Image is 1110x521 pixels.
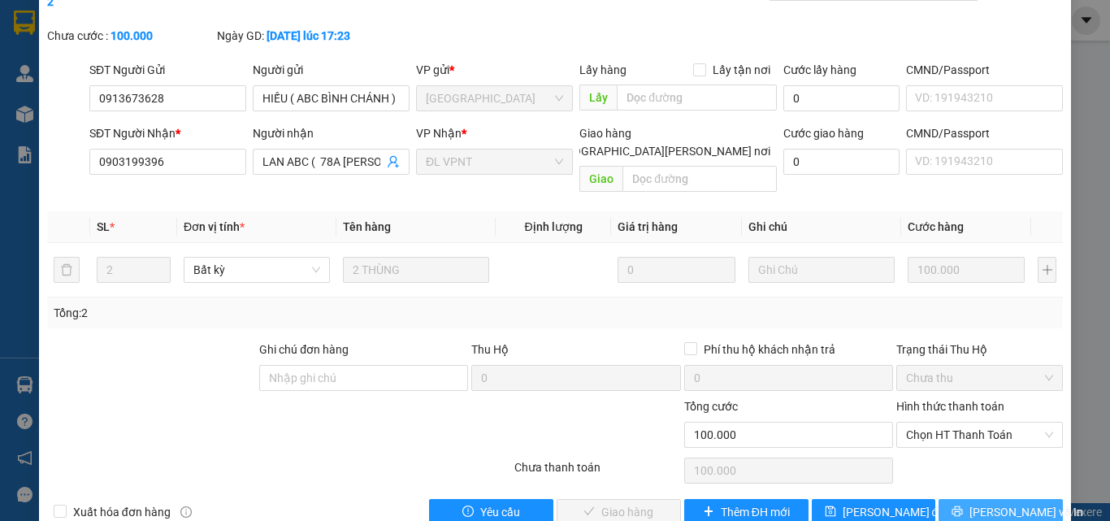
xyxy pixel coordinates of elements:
[54,304,430,322] div: Tổng: 2
[896,341,1063,358] div: Trạng thái Thu Hộ
[742,211,901,243] th: Ghi chú
[54,257,80,283] button: delete
[180,506,192,518] span: info-circle
[579,63,627,76] span: Lấy hàng
[253,124,410,142] div: Người nhận
[416,127,462,140] span: VP Nhận
[783,127,864,140] label: Cước giao hàng
[20,20,102,102] img: logo.jpg
[1038,257,1056,283] button: plus
[253,61,410,79] div: Người gửi
[952,506,963,519] span: printer
[387,155,400,168] span: user-add
[513,458,683,487] div: Chưa thanh toán
[111,29,153,42] b: 100.000
[267,29,350,42] b: [DATE] lúc 17:23
[825,506,836,519] span: save
[524,220,582,233] span: Định lượng
[343,257,489,283] input: VD: Bàn, Ghế
[343,220,391,233] span: Tên hàng
[908,220,964,233] span: Cước hàng
[579,166,622,192] span: Giao
[471,343,509,356] span: Thu Hộ
[259,365,468,391] input: Ghi chú đơn hàng
[137,77,223,98] li: (c) 2017
[89,124,246,142] div: SĐT Người Nhận
[89,61,246,79] div: SĐT Người Gửi
[618,257,735,283] input: 0
[480,503,520,521] span: Yêu cầu
[896,400,1004,413] label: Hình thức thanh toán
[906,61,1063,79] div: CMND/Passport
[47,27,214,45] div: Chưa cước :
[783,149,900,175] input: Cước giao hàng
[416,61,573,79] div: VP gửi
[259,343,349,356] label: Ghi chú đơn hàng
[906,124,1063,142] div: CMND/Passport
[908,257,1025,283] input: 0
[462,506,474,519] span: exclamation-circle
[622,166,777,192] input: Dọc đường
[843,503,947,521] span: [PERSON_NAME] đổi
[137,62,223,75] b: [DOMAIN_NAME]
[548,142,777,160] span: [GEOGRAPHIC_DATA][PERSON_NAME] nơi
[783,63,856,76] label: Cước lấy hàng
[783,85,900,111] input: Cước lấy hàng
[721,503,790,521] span: Thêm ĐH mới
[684,400,738,413] span: Tổng cước
[100,24,161,100] b: Gửi khách hàng
[20,105,85,210] b: Phúc An Express
[67,503,177,521] span: Xuất hóa đơn hàng
[618,220,678,233] span: Giá trị hàng
[703,506,714,519] span: plus
[184,220,245,233] span: Đơn vị tính
[176,20,215,59] img: logo.jpg
[906,366,1053,390] span: Chưa thu
[969,503,1083,521] span: [PERSON_NAME] và In
[217,27,384,45] div: Ngày GD:
[617,85,777,111] input: Dọc đường
[579,85,617,111] span: Lấy
[426,86,563,111] span: ĐL Quận 5
[697,341,842,358] span: Phí thu hộ khách nhận trả
[97,220,110,233] span: SL
[193,258,320,282] span: Bất kỳ
[706,61,777,79] span: Lấy tận nơi
[426,150,563,174] span: ĐL VPNT
[748,257,895,283] input: Ghi Chú
[579,127,631,140] span: Giao hàng
[906,423,1053,447] span: Chọn HT Thanh Toán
